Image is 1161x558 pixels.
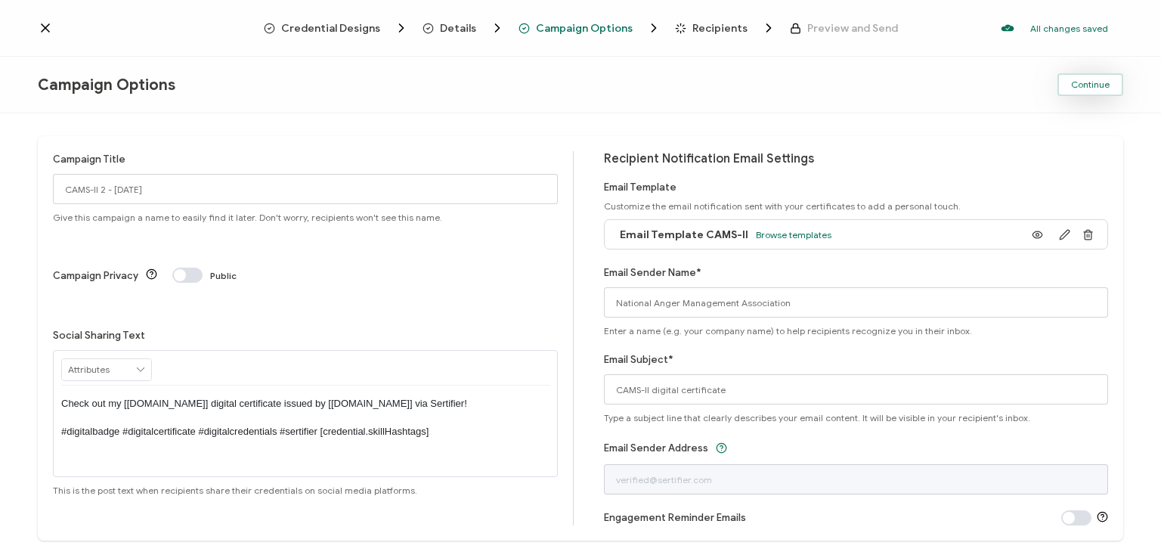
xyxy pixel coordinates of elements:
[61,397,550,439] p: Check out my [[DOMAIN_NAME]] digital certificate issued by [[DOMAIN_NAME]] via Sertifier! #digita...
[604,412,1030,423] span: Type a subject line that clearly describes your email content. It will be visible in your recipie...
[675,20,776,36] span: Recipients
[53,153,125,165] label: Campaign Title
[692,23,748,34] span: Recipients
[604,151,814,166] span: Recipient Notification Email Settings
[536,23,633,34] span: Campaign Options
[53,212,442,223] span: Give this campaign a name to easily find it later. Don't worry, recipients won't see this name.
[604,267,701,278] label: Email Sender Name*
[1030,23,1108,34] p: All changes saved
[604,442,708,454] label: Email Sender Address
[53,485,417,496] span: This is the post text when recipients share their credentials on social media platforms.
[38,76,175,95] span: Campaign Options
[604,374,1109,405] input: Subject
[604,512,746,523] label: Engagement Reminder Emails
[1071,80,1110,89] span: Continue
[604,200,961,212] span: Customize the email notification sent with your certificates to add a personal touch.
[604,464,1109,494] input: verified@sertifier.com
[281,23,380,34] span: Credential Designs
[62,359,151,380] input: Attributes
[440,23,476,34] span: Details
[53,330,145,341] label: Social Sharing Text
[519,20,661,36] span: Campaign Options
[264,20,898,36] div: Breadcrumb
[264,20,409,36] span: Credential Designs
[604,181,676,193] label: Email Template
[807,23,898,34] span: Preview and Send
[909,388,1161,558] iframe: Chat Widget
[210,270,237,281] span: Public
[1057,73,1123,96] button: Continue
[604,287,1109,318] input: Name
[604,325,972,336] span: Enter a name (e.g. your company name) to help recipients recognize you in their inbox.
[53,174,558,204] input: Campaign Options
[53,270,138,281] label: Campaign Privacy
[604,354,673,365] label: Email Subject*
[756,229,831,240] span: Browse templates
[620,228,748,241] span: Email Template CAMS-II
[790,23,898,34] span: Preview and Send
[423,20,505,36] span: Details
